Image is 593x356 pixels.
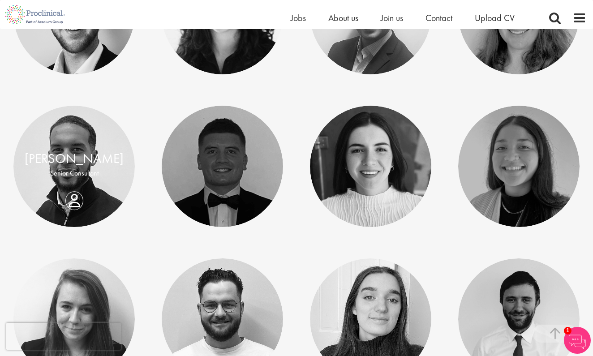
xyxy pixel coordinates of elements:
[425,12,452,24] a: Contact
[6,323,121,350] iframe: reCAPTCHA
[564,327,572,335] span: 1
[328,12,358,24] a: About us
[291,12,306,24] a: Jobs
[381,12,403,24] a: Join us
[475,12,515,24] a: Upload CV
[22,168,126,179] p: Senior Consultant
[564,327,591,354] img: Chatbot
[25,150,124,167] a: [PERSON_NAME]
